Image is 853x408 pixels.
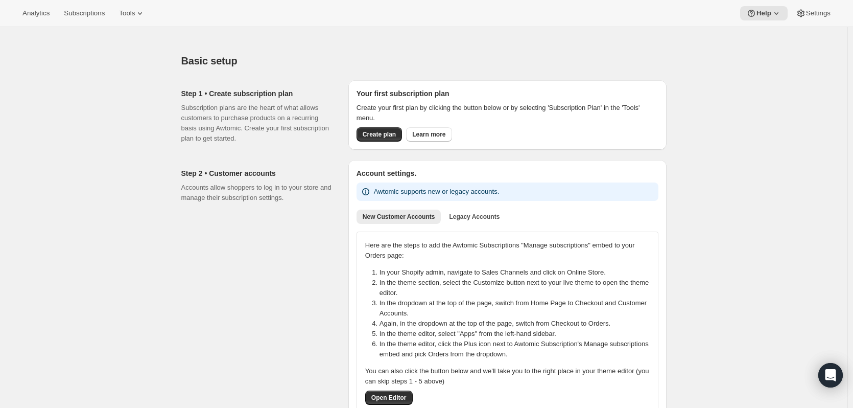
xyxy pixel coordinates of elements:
[380,329,656,339] li: In the theme editor, select "Apps" from the left-hand sidebar.
[380,278,656,298] li: In the theme section, select the Customize button next to your live theme to open the theme editor.
[380,267,656,278] li: In your Shopify admin, navigate to Sales Channels and click on Online Store.
[380,298,656,319] li: In the dropdown at the top of the page, switch from Home Page to Checkout and Customer Accounts.
[365,391,413,405] button: Open Editor
[380,339,656,359] li: In the theme editor, click the Plus icon next to Awtomic Subscription's Manage subscriptions embe...
[113,6,151,20] button: Tools
[406,127,452,142] a: Learn more
[119,9,135,17] span: Tools
[365,366,650,387] p: You can also click the button below and we'll take you to the right place in your theme editor (y...
[818,363,843,388] div: Open Intercom Messenger
[181,103,332,144] p: Subscription plans are the heart of what allows customers to purchase products on a recurring bas...
[806,9,831,17] span: Settings
[412,130,445,139] span: Learn more
[357,88,658,99] h2: Your first subscription plan
[357,103,658,123] p: Create your first plan by clicking the button below or by selecting 'Subscription Plan' in the 'T...
[58,6,111,20] button: Subscriptions
[756,9,771,17] span: Help
[357,127,402,142] button: Create plan
[181,88,332,99] h2: Step 1 • Create subscription plan
[363,213,435,221] span: New Customer Accounts
[64,9,105,17] span: Subscriptions
[181,55,238,66] span: Basic setup
[740,6,788,20] button: Help
[363,130,396,139] span: Create plan
[449,213,500,221] span: Legacy Accounts
[365,240,650,261] p: Here are the steps to add the Awtomic Subscriptions "Manage subscriptions" embed to your Orders p...
[790,6,837,20] button: Settings
[16,6,56,20] button: Analytics
[22,9,50,17] span: Analytics
[357,210,441,224] button: New Customer Accounts
[443,210,506,224] button: Legacy Accounts
[181,168,332,178] h2: Step 2 • Customer accounts
[181,183,332,203] p: Accounts allow shoppers to log in to your store and manage their subscription settings.
[374,187,499,197] p: Awtomic supports new or legacy accounts.
[357,168,658,178] h2: Account settings.
[380,319,656,329] li: Again, in the dropdown at the top of the page, switch from Checkout to Orders.
[371,394,407,402] span: Open Editor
